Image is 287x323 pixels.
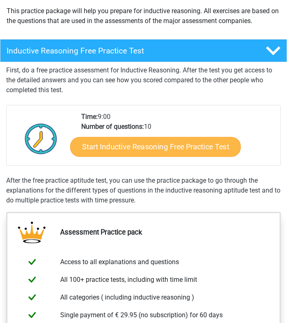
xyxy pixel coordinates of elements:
div: After the free practice aptitude test, you can use the practice package to go through the explana... [6,176,281,205]
a: Inductive Reasoning Free Practice Test [6,39,281,62]
a: Start Inductive Reasoning Free Practice Test [70,137,241,157]
p: First, do a free practice assessment for Inductive Reasoning. After the test you get access to th... [6,65,281,95]
h4: Inductive Reasoning Free Practice Test [7,46,233,56]
b: Time: [81,113,98,121]
p: This practice package will help you prepare for inductive reasoning. All exercises are based on t... [7,6,280,26]
b: Number of questions: [81,123,144,130]
img: Clock [20,118,62,159]
div: 9:00 10 [75,112,280,165]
